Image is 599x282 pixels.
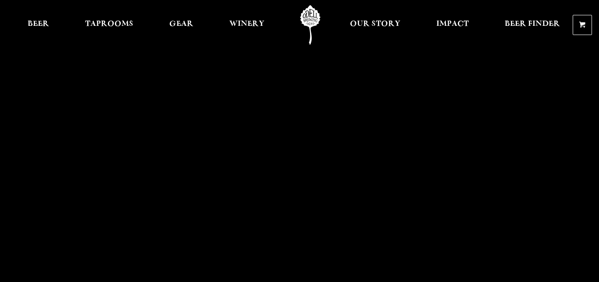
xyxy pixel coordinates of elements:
span: Gear [169,21,193,28]
span: Winery [229,21,264,28]
span: Taprooms [85,21,133,28]
span: Beer [28,21,49,28]
a: Gear [164,5,199,45]
span: Beer Finder [505,21,560,28]
span: Our Story [350,21,400,28]
a: Taprooms [79,5,139,45]
a: Impact [431,5,474,45]
a: Winery [224,5,270,45]
a: Beer Finder [499,5,566,45]
a: Odell Home [294,5,327,45]
a: Our Story [344,5,406,45]
span: Impact [436,21,469,28]
a: Beer [22,5,55,45]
